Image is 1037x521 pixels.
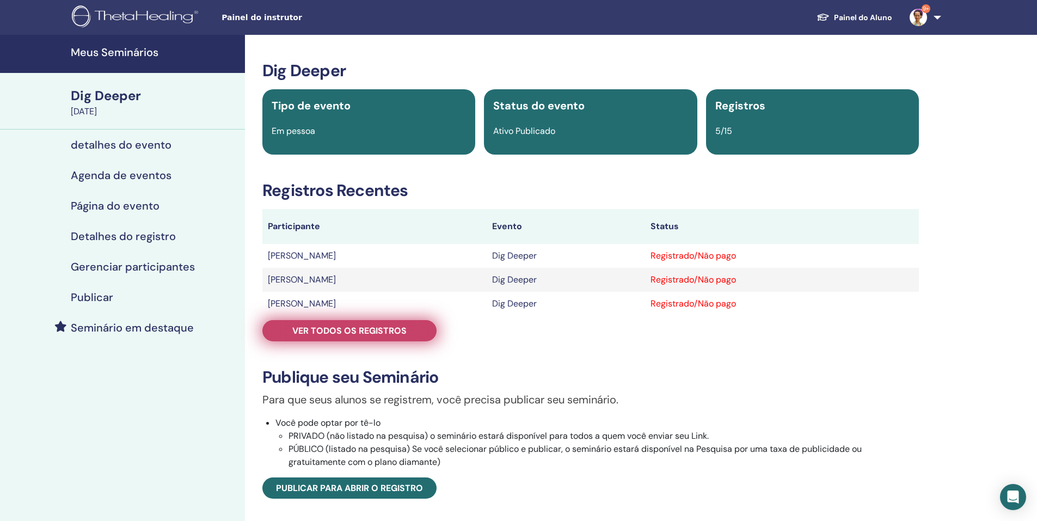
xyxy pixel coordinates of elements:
th: Status [645,209,919,244]
td: Dig Deeper [487,292,645,316]
span: Publicar para abrir o registro [276,482,423,494]
li: PÚBLICO (listado na pesquisa) Se você selecionar público e publicar, o seminário estará disponíve... [289,443,919,469]
div: Dig Deeper [71,87,238,105]
div: Registrado/Não pago [651,297,913,310]
span: 5/15 [715,125,732,137]
span: Ativo Publicado [493,125,555,137]
span: 9+ [922,4,930,13]
li: PRIVADO (não listado na pesquisa) o seminário estará disponível para todos a quem você enviar seu... [289,430,919,443]
td: Dig Deeper [487,268,645,292]
td: [PERSON_NAME] [262,244,487,268]
th: Participante [262,209,487,244]
img: graduation-cap-white.svg [817,13,830,22]
a: Dig Deeper[DATE] [64,87,245,118]
div: Registrado/Não pago [651,273,913,286]
span: Em pessoa [272,125,315,137]
h4: detalhes do evento [71,138,171,151]
span: Painel do instrutor [222,12,385,23]
h3: Registros Recentes [262,181,919,200]
h3: Publique seu Seminário [262,367,919,387]
td: [PERSON_NAME] [262,292,487,316]
h4: Seminário em destaque [71,321,194,334]
h4: Detalhes do registro [71,230,176,243]
span: Status do evento [493,99,585,113]
p: Para que seus alunos se registrem, você precisa publicar seu seminário. [262,391,919,408]
span: Ver todos os registros [292,325,407,336]
h3: Dig Deeper [262,61,919,81]
td: [PERSON_NAME] [262,268,487,292]
img: default.jpg [910,9,927,26]
h4: Página do evento [71,199,159,212]
a: Painel do Aluno [808,8,901,28]
li: Você pode optar por tê-lo [275,416,919,469]
a: Publicar para abrir o registro [262,477,437,499]
h4: Meus Seminários [71,46,238,59]
td: Dig Deeper [487,244,645,268]
img: logo.png [72,5,202,30]
div: Open Intercom Messenger [1000,484,1026,510]
span: Tipo de evento [272,99,351,113]
h4: Gerenciar participantes [71,260,195,273]
span: Registros [715,99,765,113]
h4: Publicar [71,291,113,304]
h4: Agenda de eventos [71,169,171,182]
th: Evento [487,209,645,244]
a: Ver todos os registros [262,320,437,341]
div: Registrado/Não pago [651,249,913,262]
div: [DATE] [71,105,238,118]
